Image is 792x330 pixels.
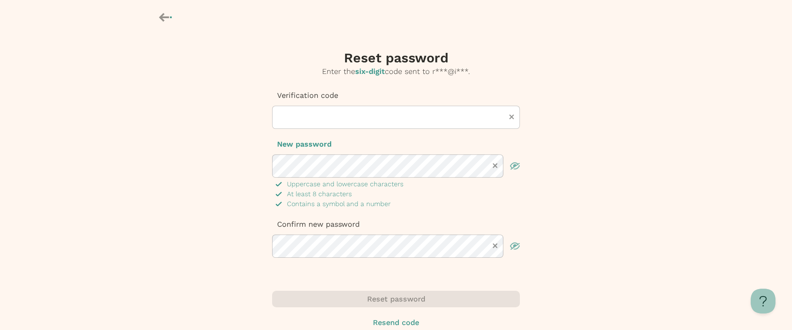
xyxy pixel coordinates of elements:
[272,50,520,66] h3: Reset password
[272,90,520,101] p: Verification code
[751,289,775,313] iframe: Toggle Customer Support
[272,317,520,328] button: Resend code
[272,219,520,230] p: Confirm new password
[287,199,391,209] p: Contains a symbol and a number
[355,67,385,76] span: six-digit
[287,179,403,189] p: Uppercase and lowercase characters
[272,66,520,77] p: Enter the code sent to r***@i*** .
[272,139,520,150] p: New password
[287,189,352,199] p: At least 8 characters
